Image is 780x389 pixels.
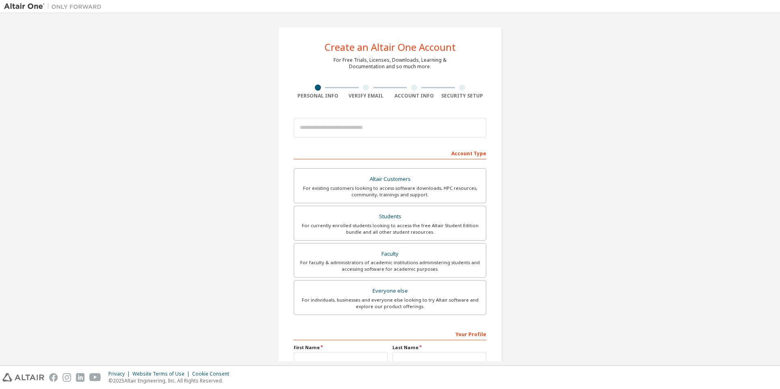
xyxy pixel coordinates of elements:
[132,371,192,377] div: Website Terms of Use
[299,222,481,235] div: For currently enrolled students looking to access the free Altair Student Edition bundle and all ...
[89,373,101,382] img: youtube.svg
[49,373,58,382] img: facebook.svg
[392,344,486,351] label: Last Name
[4,2,106,11] img: Altair One
[299,174,481,185] div: Altair Customers
[63,373,71,382] img: instagram.svg
[294,146,486,159] div: Account Type
[192,371,234,377] div: Cookie Consent
[299,259,481,272] div: For faculty & administrators of academic institutions administering students and accessing softwa...
[342,93,390,99] div: Verify Email
[299,297,481,310] div: For individuals, businesses and everyone else looking to try Altair software and explore our prod...
[299,211,481,222] div: Students
[294,344,388,351] label: First Name
[325,42,456,52] div: Create an Altair One Account
[108,371,132,377] div: Privacy
[299,285,481,297] div: Everyone else
[294,327,486,340] div: Your Profile
[334,57,446,70] div: For Free Trials, Licenses, Downloads, Learning & Documentation and so much more.
[390,93,438,99] div: Account Info
[438,93,487,99] div: Security Setup
[299,248,481,260] div: Faculty
[76,373,84,382] img: linkedin.svg
[2,373,44,382] img: altair_logo.svg
[108,377,234,384] p: © 2025 Altair Engineering, Inc. All Rights Reserved.
[299,185,481,198] div: For existing customers looking to access software downloads, HPC resources, community, trainings ...
[294,93,342,99] div: Personal Info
